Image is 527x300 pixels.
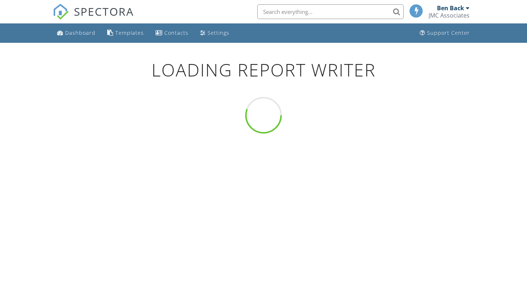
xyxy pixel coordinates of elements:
[74,4,134,19] span: SPECTORA
[153,26,191,40] a: Contacts
[417,26,473,40] a: Support Center
[208,29,229,36] div: Settings
[429,12,470,19] div: JMC Associates
[65,29,96,36] div: Dashboard
[115,29,144,36] div: Templates
[257,4,404,19] input: Search everything...
[53,10,134,25] a: SPECTORA
[437,4,464,12] div: Ben Back
[53,4,69,20] img: The Best Home Inspection Software - Spectora
[104,26,147,40] a: Templates
[427,29,470,36] div: Support Center
[197,26,232,40] a: Settings
[164,29,188,36] div: Contacts
[54,26,98,40] a: Dashboard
